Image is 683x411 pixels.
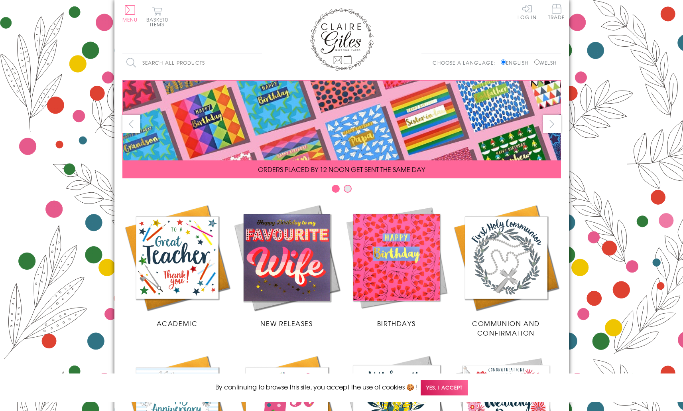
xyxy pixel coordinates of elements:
[122,184,561,197] div: Carousel Pagination
[534,59,557,66] label: Welsh
[433,59,499,66] p: Choose a language:
[254,54,262,72] input: Search
[518,4,537,20] a: Log In
[534,59,539,65] input: Welsh
[421,380,468,395] span: Yes, I accept
[150,16,168,28] span: 0 items
[501,59,532,66] label: English
[310,8,374,71] img: Claire Giles Greetings Cards
[146,6,168,27] button: Basket0 items
[451,203,561,338] a: Communion and Confirmation
[122,5,138,22] button: Menu
[122,54,262,72] input: Search all products
[122,115,140,133] button: prev
[472,318,540,338] span: Communion and Confirmation
[332,185,340,193] button: Carousel Page 1 (Current Slide)
[344,185,352,193] button: Carousel Page 2
[122,203,232,328] a: Academic
[258,164,425,174] span: ORDERS PLACED BY 12 NOON GET SENT THE SAME DAY
[543,115,561,133] button: next
[232,203,342,328] a: New Releases
[377,318,415,328] span: Birthdays
[157,318,198,328] span: Academic
[122,16,138,23] span: Menu
[548,4,565,20] span: Trade
[501,59,506,65] input: English
[260,318,313,328] span: New Releases
[548,4,565,21] a: Trade
[342,203,451,328] a: Birthdays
